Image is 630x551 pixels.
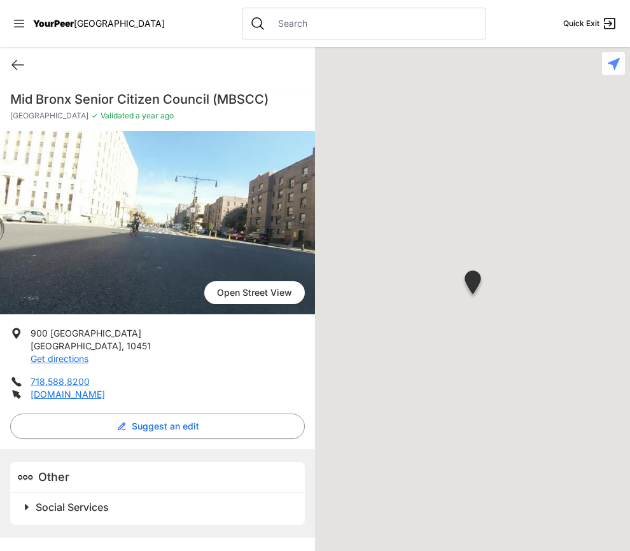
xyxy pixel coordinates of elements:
[127,340,151,351] span: 10451
[31,376,90,387] a: 718.588.8200
[74,18,165,29] span: [GEOGRAPHIC_DATA]
[36,501,109,513] span: Social Services
[101,111,134,120] span: Validated
[122,340,124,351] span: ,
[10,90,305,108] h1: Mid Bronx Senior Citizen Council (MBSCC)
[33,18,74,29] span: YourPeer
[134,111,174,120] span: a year ago
[31,328,141,338] span: 900 [GEOGRAPHIC_DATA]
[31,389,105,400] a: [DOMAIN_NAME]
[132,420,199,433] span: Suggest an edit
[91,111,98,121] span: ✓
[31,340,122,351] span: [GEOGRAPHIC_DATA]
[10,111,88,121] span: [GEOGRAPHIC_DATA]
[38,470,69,484] span: Other
[204,281,305,304] span: Open Street View
[563,18,599,29] span: Quick Exit
[10,414,305,439] button: Suggest an edit
[270,17,478,30] input: Search
[31,353,88,364] a: Get directions
[563,16,617,31] a: Quick Exit
[33,20,165,27] a: YourPeer[GEOGRAPHIC_DATA]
